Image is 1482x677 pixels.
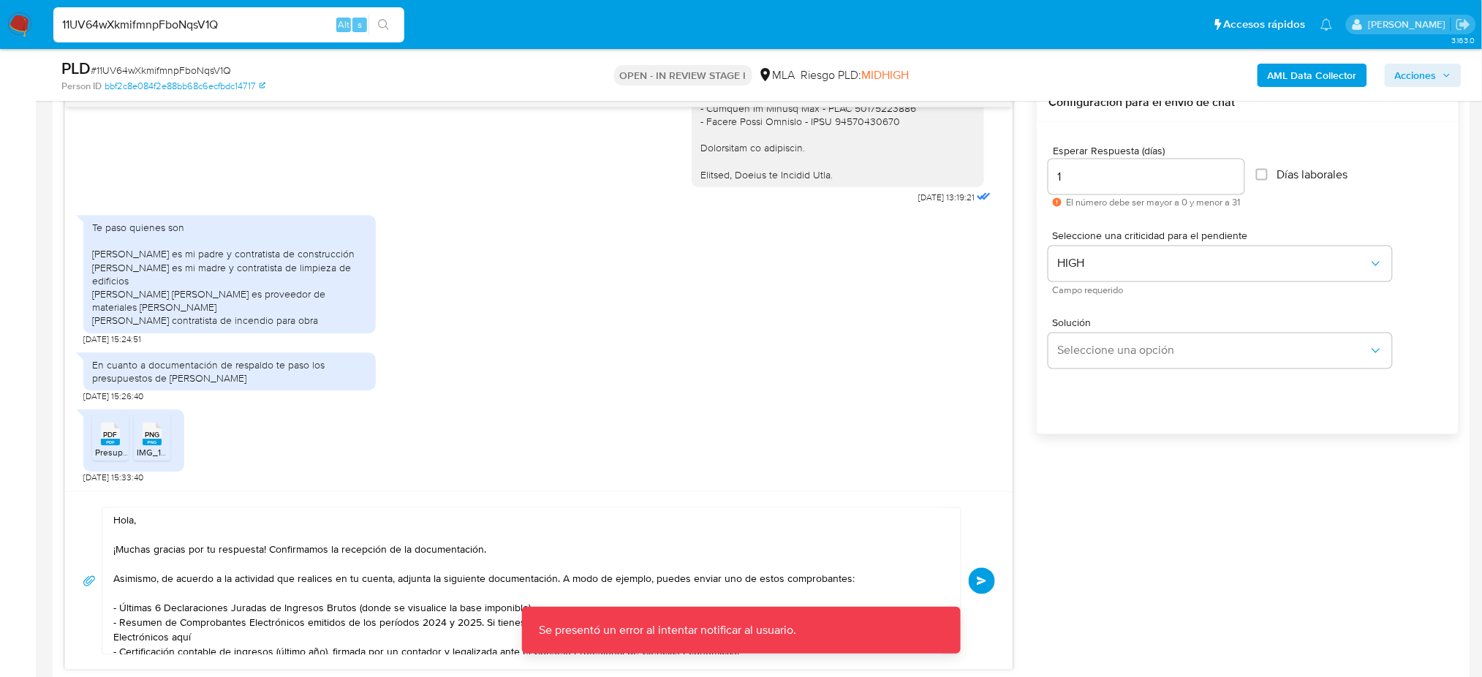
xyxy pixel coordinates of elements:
[801,67,910,83] span: Riesgo PLD:
[83,334,141,346] span: [DATE] 15:24:51
[614,65,752,86] p: OPEN - IN REVIEW STAGE I
[1048,167,1244,186] input: days_to_wait
[1368,18,1451,31] p: abril.medzovich@mercadolibre.com
[522,607,814,654] p: Se presentó un error al intentar notificar al usuario.
[758,67,795,83] div: MLA
[1048,246,1392,281] button: HIGH
[92,222,367,328] div: Te paso quienes son [PERSON_NAME] es mi padre y contratista de construcción [PERSON_NAME] es mi m...
[918,192,975,204] span: [DATE] 13:19:21
[53,15,404,34] input: Buscar usuario o caso...
[338,18,349,31] span: Alt
[91,63,231,77] span: # 11UV64wXkmifmnpFboNqsV1Q
[1256,169,1268,181] input: Días laborales
[1258,64,1367,87] button: AML Data Collector
[61,80,102,93] b: Person ID
[1066,197,1240,208] span: El número debe ser mayor a 0 y menor a 31
[83,472,143,484] span: [DATE] 15:33:40
[977,577,987,586] span: Enviar
[83,391,143,403] span: [DATE] 15:26:40
[1057,344,1369,358] span: Seleccione una opción
[1277,167,1347,182] span: Días laborales
[95,447,280,459] span: Presupuesto 2104 DETEXT Mamushca RUM.pdf
[104,431,118,440] span: PDF
[358,18,362,31] span: s
[1048,333,1392,368] button: Seleccione una opción
[1052,231,1396,241] span: Seleccione una criticidad para el pendiente
[61,56,91,80] b: PLD
[137,447,194,459] span: IMG_1034.png
[1052,318,1396,328] span: Solución
[1385,64,1462,87] button: Acciones
[1057,257,1369,271] span: HIGH
[1456,17,1471,32] a: Salir
[1052,287,1396,295] span: Campo requerido
[1268,64,1357,87] b: AML Data Collector
[1048,95,1447,110] h3: Configuración para el envío de chat
[368,15,398,35] button: search-icon
[1451,34,1475,46] span: 3.163.0
[969,568,995,594] button: Enviar
[1053,145,1249,156] span: Esperar Respuesta (días)
[1224,17,1306,32] span: Accesos rápidos
[105,80,265,93] a: bbf2c8e084f2e88bb68c6ecfbdc14717
[1320,18,1333,31] a: Notificaciones
[1395,64,1437,87] span: Acciones
[113,508,942,654] textarea: Hola, ¡Muchas gracias por tu respuesta! Confirmamos la recepción de la documentación. Asimismo, d...
[862,67,910,83] span: MIDHIGH
[92,359,367,385] div: En cuanto a documentación de respaldo te paso los presupuestos de [PERSON_NAME]
[145,431,159,440] span: PNG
